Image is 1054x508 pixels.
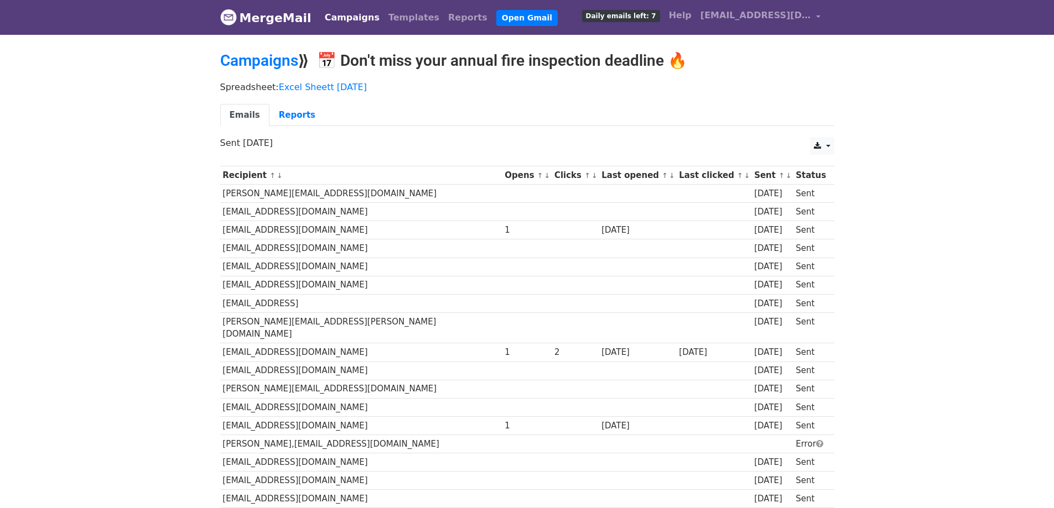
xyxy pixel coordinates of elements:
div: [DATE] [754,383,791,395]
td: [PERSON_NAME],[EMAIL_ADDRESS][DOMAIN_NAME] [220,434,502,453]
td: [EMAIL_ADDRESS][DOMAIN_NAME] [220,416,502,434]
div: 1 [505,346,549,359]
a: ↑ [737,171,743,180]
div: [DATE] [754,279,791,291]
td: [EMAIL_ADDRESS][DOMAIN_NAME] [220,453,502,472]
a: ↑ [269,171,276,180]
td: Sent [793,185,828,203]
td: Sent [793,453,828,472]
div: [DATE] [601,346,673,359]
th: Last clicked [677,166,752,185]
a: ↑ [584,171,590,180]
td: Sent [793,490,828,508]
td: [EMAIL_ADDRESS][DOMAIN_NAME] [220,221,502,239]
td: Sent [793,380,828,398]
a: Daily emails left: 7 [578,4,664,27]
th: Sent [751,166,793,185]
a: ↓ [786,171,792,180]
td: Error [793,434,828,453]
th: Last opened [599,166,676,185]
a: Templates [384,7,444,29]
td: [PERSON_NAME][EMAIL_ADDRESS][DOMAIN_NAME] [220,380,502,398]
div: [DATE] [601,420,673,432]
span: [EMAIL_ADDRESS][DOMAIN_NAME] [700,9,811,22]
a: ↓ [277,171,283,180]
img: MergeMail logo [220,9,237,25]
td: Sent [793,398,828,416]
div: [DATE] [754,456,791,469]
div: [DATE] [754,206,791,218]
div: [DATE] [754,187,791,200]
div: [DATE] [754,346,791,359]
a: Open Gmail [496,10,558,26]
a: Emails [220,104,269,127]
td: [EMAIL_ADDRESS][DOMAIN_NAME] [220,490,502,508]
div: [DATE] [754,474,791,487]
td: [EMAIL_ADDRESS][DOMAIN_NAME] [220,398,502,416]
td: Sent [793,416,828,434]
td: Sent [793,312,828,343]
div: [DATE] [754,493,791,505]
td: [PERSON_NAME][EMAIL_ADDRESS][DOMAIN_NAME] [220,185,502,203]
th: Clicks [552,166,599,185]
td: [EMAIL_ADDRESS] [220,294,502,312]
td: Sent [793,258,828,276]
td: Sent [793,203,828,221]
div: [DATE] [754,297,791,310]
a: Reports [269,104,325,127]
td: [PERSON_NAME][EMAIL_ADDRESS][PERSON_NAME][DOMAIN_NAME] [220,312,502,343]
td: Sent [793,472,828,490]
td: [EMAIL_ADDRESS][DOMAIN_NAME] [220,239,502,258]
th: Opens [502,166,552,185]
div: [DATE] [754,224,791,237]
a: ↑ [662,171,668,180]
td: [EMAIL_ADDRESS][DOMAIN_NAME] [220,258,502,276]
p: Sent [DATE] [220,137,834,149]
div: [DATE] [679,346,749,359]
td: Sent [793,294,828,312]
th: Status [793,166,828,185]
div: [DATE] [601,224,673,237]
a: Excel Sheett [DATE] [279,82,367,92]
td: Sent [793,239,828,258]
div: 2 [554,346,596,359]
a: MergeMail [220,6,311,29]
a: ↑ [778,171,785,180]
div: [DATE] [754,242,791,255]
div: 1 [505,420,549,432]
div: 1 [505,224,549,237]
span: Daily emails left: 7 [582,10,660,22]
p: Spreadsheet: [220,81,834,93]
a: ↓ [544,171,551,180]
a: Help [664,4,696,27]
a: Campaigns [220,51,298,70]
td: [EMAIL_ADDRESS][DOMAIN_NAME] [220,203,502,221]
a: Campaigns [320,7,384,29]
a: ↓ [744,171,750,180]
td: Sent [793,362,828,380]
a: ↓ [591,171,598,180]
th: Recipient [220,166,502,185]
div: [DATE] [754,401,791,414]
td: Sent [793,221,828,239]
a: Reports [444,7,492,29]
td: Sent [793,343,828,362]
a: [EMAIL_ADDRESS][DOMAIN_NAME] [696,4,825,30]
a: ↑ [537,171,543,180]
td: [EMAIL_ADDRESS][DOMAIN_NAME] [220,343,502,362]
div: [DATE] [754,364,791,377]
div: [DATE] [754,316,791,328]
h2: ⟫ 📅 Don't miss your annual fire inspection deadline 🔥 [220,51,834,70]
td: Sent [793,276,828,294]
td: [EMAIL_ADDRESS][DOMAIN_NAME] [220,276,502,294]
td: [EMAIL_ADDRESS][DOMAIN_NAME] [220,472,502,490]
div: [DATE] [754,420,791,432]
td: [EMAIL_ADDRESS][DOMAIN_NAME] [220,362,502,380]
a: ↓ [669,171,675,180]
div: [DATE] [754,260,791,273]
